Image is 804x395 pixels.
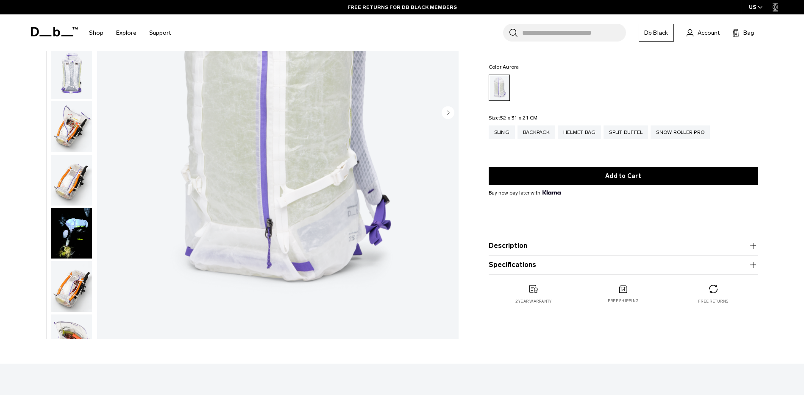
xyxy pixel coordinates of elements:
[489,115,538,120] legend: Size:
[489,75,510,101] a: Aurora
[687,28,720,38] a: Account
[442,106,454,120] button: Next slide
[489,260,758,270] button: Specifications
[639,24,674,42] a: Db Black
[489,189,561,197] span: Buy now pay later with
[698,298,728,304] p: Free returns
[50,208,92,259] button: Weigh Lighter Backpack 25L Aurora
[51,155,92,206] img: Weigh_Lighter_Backpack_25L_5.png
[51,48,92,99] img: Weigh_Lighter_Backpack_25L_3.png
[608,298,639,304] p: Free shipping
[50,101,92,153] button: Weigh_Lighter_Backpack_25L_4.png
[489,241,758,251] button: Description
[542,190,561,195] img: {"height" => 20, "alt" => "Klarna"}
[89,18,103,48] a: Shop
[558,125,601,139] a: Helmet Bag
[51,261,92,312] img: Weigh_Lighter_Backpack_25L_6.png
[51,314,92,365] img: Weigh_Lighter_Backpack_25L_7.png
[517,125,555,139] a: Backpack
[83,14,177,51] nav: Main Navigation
[51,101,92,152] img: Weigh_Lighter_Backpack_25L_4.png
[698,28,720,37] span: Account
[116,18,136,48] a: Explore
[50,154,92,206] button: Weigh_Lighter_Backpack_25L_5.png
[489,64,519,70] legend: Color:
[50,314,92,366] button: Weigh_Lighter_Backpack_25L_7.png
[500,115,538,121] span: 52 x 31 x 21 CM
[743,28,754,37] span: Bag
[651,125,710,139] a: Snow Roller Pro
[515,298,552,304] p: 2 year warranty
[51,208,92,259] img: Weigh Lighter Backpack 25L Aurora
[604,125,648,139] a: Split Duffel
[348,3,457,11] a: FREE RETURNS FOR DB BLACK MEMBERS
[50,261,92,312] button: Weigh_Lighter_Backpack_25L_6.png
[732,28,754,38] button: Bag
[489,167,758,185] button: Add to Cart
[149,18,171,48] a: Support
[489,125,515,139] a: Sling
[50,47,92,99] button: Weigh_Lighter_Backpack_25L_3.png
[503,64,519,70] span: Aurora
